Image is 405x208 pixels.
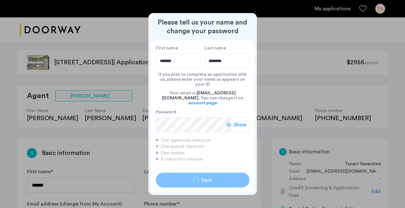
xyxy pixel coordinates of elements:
button: button [156,173,249,188]
div: 8 characters minimum [156,156,249,162]
a: account page [188,101,217,106]
div: Your email is: . You can change it on [156,87,249,109]
span: Save [201,176,212,184]
h2: Please tell us your name and change your password [151,18,254,35]
span: Show [234,121,246,129]
div: One special character [156,143,249,150]
div: One uppercase character [156,137,249,143]
label: Last name [205,45,249,51]
label: First name [156,45,201,51]
label: Password [156,109,231,115]
div: One number [156,150,249,156]
div: If you plan to complete an application with us, please enter your name as appears on your ID [156,68,249,87]
span: [EMAIL_ADDRESS][DOMAIN_NAME] [162,91,236,100]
